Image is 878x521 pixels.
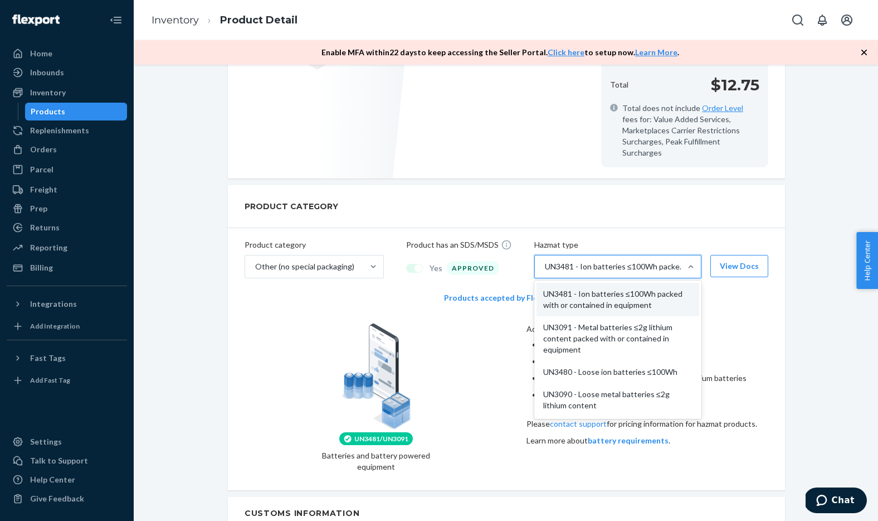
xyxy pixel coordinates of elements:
[7,372,127,389] a: Add Fast Tag
[30,321,80,331] div: Add Integration
[245,239,384,250] p: Product category
[7,84,127,102] a: Inventory
[7,295,127,313] button: Integrations
[7,45,127,62] a: Home
[710,255,768,277] button: View Docs
[406,239,499,250] p: Product has an SDS/MSDS
[7,349,127,367] button: Fast Tags
[430,263,442,274] span: Yes
[702,103,743,113] a: Order Level
[255,261,354,272] div: Other (no special packaging)
[526,324,767,335] div: Additionally, the product
[321,47,679,58] p: Enable MFA within 22 days to keep accessing the Seller Portal. to setup now. .
[7,64,127,81] a: Inbounds
[711,74,759,96] p: $12.75
[536,361,699,383] div: UN3480 - Loose ion batteries ≤100Wh
[152,14,199,26] a: Inventory
[550,419,607,428] a: contact support
[254,261,255,272] input: Other (no special packaging)
[532,356,767,367] li: require special handling equipment
[31,106,65,117] div: Products
[548,47,584,57] a: Click here
[30,455,88,466] div: Talk to Support
[836,9,858,31] button: Open account menu
[30,474,75,485] div: Help Center
[30,125,89,136] div: Replenishments
[622,103,759,158] span: Total does not include fees for: Value Added Services, Marketplaces Carrier Restrictions Surcharg...
[30,436,62,447] div: Settings
[30,375,70,385] div: Add Fast Tag
[30,203,47,214] div: Prep
[7,490,127,508] button: Give Feedback
[536,383,699,417] div: UN3090 - Loose metal batteries ≤2g lithium content
[30,353,66,364] div: Fast Tags
[534,239,768,250] p: Hazmat type
[7,452,127,470] button: Talk to Support
[856,232,878,289] button: Help Center
[7,433,127,451] a: Settings
[7,181,127,199] a: Freight
[245,508,768,518] h2: Customs Information
[7,239,127,257] a: Reporting
[532,339,767,350] li: can be stored at room temperature
[536,283,699,316] div: UN3481 - Ion batteries ≤100Wh packed with or contained in equipment
[610,79,628,90] p: Total
[220,14,297,26] a: Product Detail
[588,435,669,446] button: battery requirements
[30,67,64,78] div: Inbounds
[7,141,127,158] a: Orders
[447,261,499,275] div: APPROVED
[12,15,60,26] img: Flexport logo
[30,262,53,273] div: Billing
[30,242,67,253] div: Reporting
[806,488,867,515] iframe: Opens a widget where you can chat to one of our agents
[532,389,767,401] li: has a valid MSDS
[30,48,52,59] div: Home
[7,259,127,277] a: Billing
[7,471,127,489] a: Help Center
[143,4,306,37] ol: breadcrumbs
[318,432,435,472] div: Batteries and battery powered equipment
[30,184,57,195] div: Freight
[30,164,53,175] div: Parcel
[25,103,128,120] a: Products
[536,316,699,361] div: UN3091 - Metal batteries ≤2g lithium content packed with or contained in equipment
[444,281,568,315] div: Products accepted by Flexport
[339,432,413,445] div: UN3481/UN3091
[7,200,127,218] a: Prep
[544,261,545,272] input: UN3481 - Ion batteries ≤100Wh packed with or contained in equipmentUN3481 - Ion batteries ≤100Wh ...
[532,373,767,384] li: has a valid UN Test Summary document for lithium batteries
[30,144,57,155] div: Orders
[7,161,127,179] a: Parcel
[245,196,338,216] h2: PRODUCT CATEGORY
[7,317,127,335] a: Add Integration
[526,435,767,446] p: Learn more about .
[30,298,77,310] div: Integrations
[811,9,833,31] button: Open notifications
[7,122,127,139] a: Replenishments
[30,222,60,233] div: Returns
[30,493,84,504] div: Give Feedback
[30,87,66,98] div: Inventory
[545,261,686,272] div: UN3481 - Ion batteries ≤100Wh packed with or contained in equipment
[787,9,809,31] button: Open Search Box
[105,9,127,31] button: Close Navigation
[635,47,677,57] a: Learn More
[7,219,127,237] a: Returns
[526,418,767,430] p: Please for pricing information for hazmat products.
